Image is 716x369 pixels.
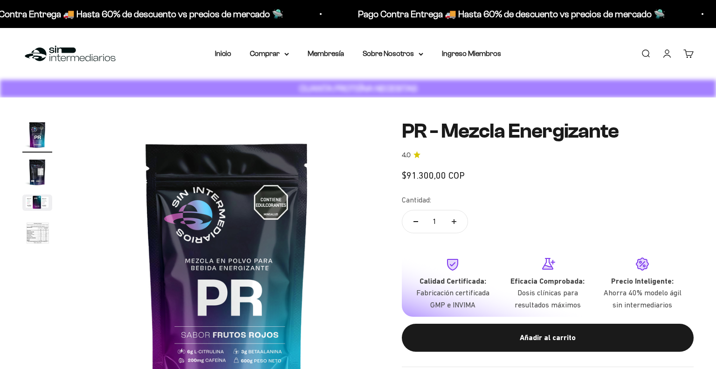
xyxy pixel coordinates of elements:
button: Aumentar cantidad [441,210,468,233]
a: Ingreso Miembros [442,49,501,57]
h1: PR - Mezcla Energizante [402,120,694,142]
sale-price: $91.300,00 COP [402,168,465,183]
div: Añadir al carrito [420,332,675,344]
summary: Comprar [250,48,289,60]
button: Ir al artículo 4 [22,218,52,252]
p: Ahorra 40% modelo ágil sin intermediarios [603,287,682,311]
strong: Eficacia Comprobada: [510,277,585,285]
label: Cantidad: [402,194,431,206]
img: PR - Mezcla Energizante [22,195,52,211]
a: 4.04.0 de 5.0 estrellas [402,150,694,160]
strong: CUANTA PROTEÍNA NECESITAS [299,84,417,93]
a: Membresía [308,49,344,57]
img: PR - Mezcla Energizante [22,157,52,187]
a: Inicio [215,49,231,57]
strong: Calidad Certificada: [420,277,486,285]
p: Dosis clínicas para resultados máximos [508,287,587,311]
p: Pago Contra Entrega 🚚 Hasta 60% de descuento vs precios de mercado 🛸 [358,7,665,21]
strong: Precio Inteligente: [611,277,674,285]
summary: Sobre Nosotros [363,48,423,60]
button: Ir al artículo 1 [22,120,52,153]
img: PR - Mezcla Energizante [22,218,52,249]
button: Añadir al carrito [402,324,694,352]
button: Ir al artículo 3 [22,195,52,214]
span: 4.0 [402,150,411,160]
img: PR - Mezcla Energizante [22,120,52,150]
button: Ir al artículo 2 [22,157,52,190]
p: Fabricación certificada GMP e INVIMA [413,287,493,311]
button: Reducir cantidad [402,210,429,233]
